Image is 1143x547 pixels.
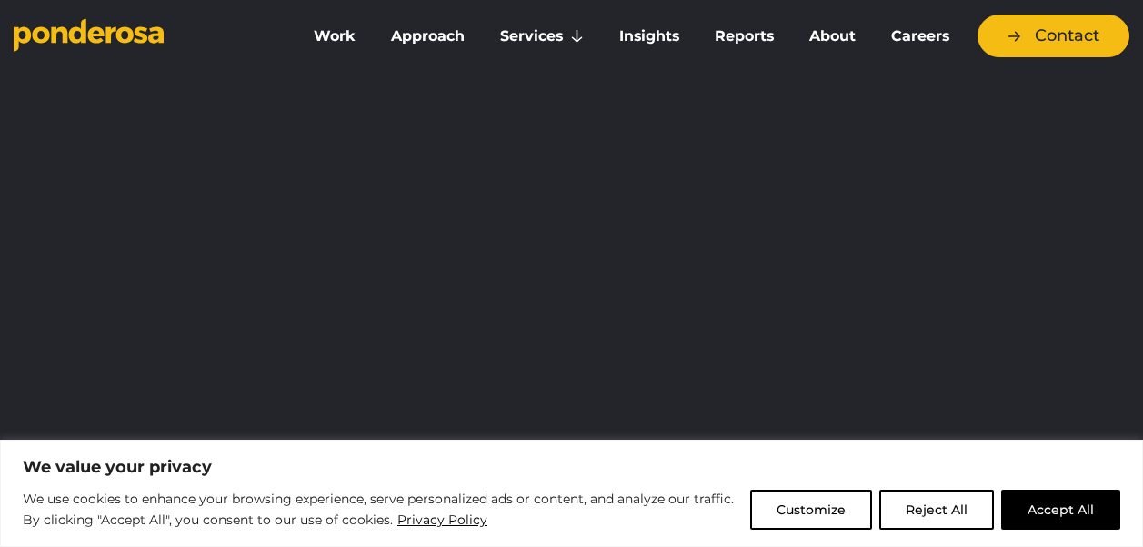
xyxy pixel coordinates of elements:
a: About [795,17,869,55]
p: We use cookies to enhance your browsing experience, serve personalized ads or content, and analyz... [23,489,737,532]
a: Insights [605,17,693,55]
a: Go to homepage [14,18,272,55]
button: Accept All [1001,490,1120,530]
a: Reports [700,17,787,55]
a: Approach [376,17,478,55]
p: We value your privacy [23,456,1120,478]
button: Customize [750,490,872,530]
button: Reject All [879,490,994,530]
a: Contact [978,15,1129,57]
a: Privacy Policy [396,509,488,531]
a: Work [299,17,369,55]
a: Careers [877,17,963,55]
a: Services [486,17,597,55]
